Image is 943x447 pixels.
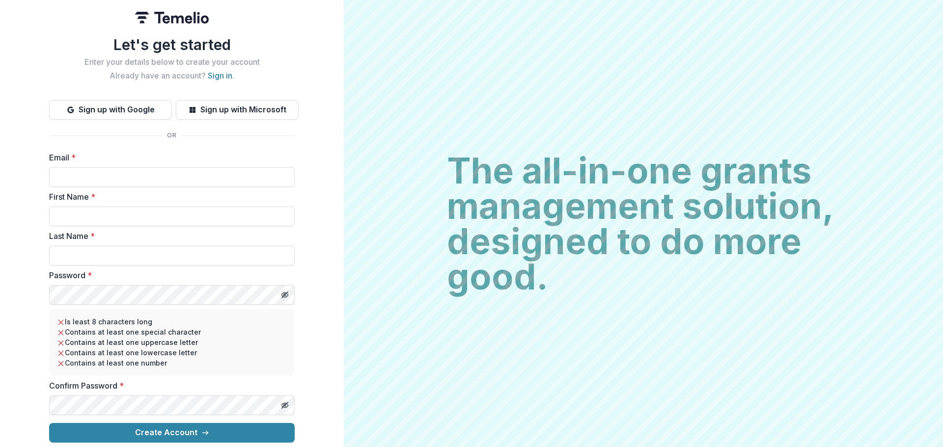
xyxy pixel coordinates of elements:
h2: Enter your details below to create your account [49,57,295,67]
label: Password [49,269,289,281]
button: Sign up with Google [49,100,172,120]
label: Email [49,152,289,163]
button: Toggle password visibility [277,397,293,413]
label: Last Name [49,230,289,242]
li: Contains at least one uppercase letter [57,337,287,347]
li: Contains at least one special character [57,327,287,337]
h1: Let's get started [49,36,295,53]
button: Sign up with Microsoft [176,100,299,120]
h2: Already have an account? . [49,71,295,80]
label: First Name [49,191,289,203]
li: Contains at least one lowercase letter [57,347,287,358]
li: Contains at least one number [57,358,287,368]
button: Create Account [49,423,295,443]
img: Temelio [135,12,209,24]
a: Sign in [208,71,232,80]
label: Confirm Password [49,380,289,392]
button: Toggle password visibility [277,287,293,303]
li: Is least 8 characters long [57,316,287,327]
